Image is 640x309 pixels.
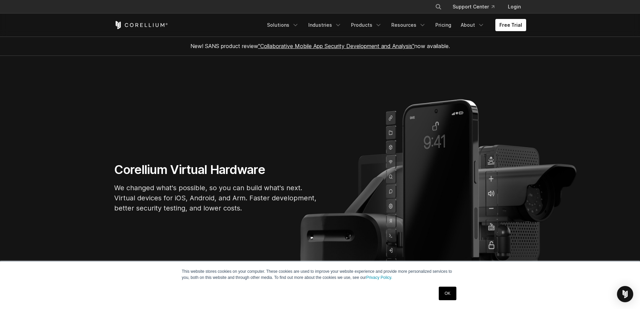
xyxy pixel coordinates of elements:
div: Navigation Menu [263,19,526,31]
a: "Collaborative Mobile App Security Development and Analysis" [258,43,414,49]
span: New! SANS product review now available. [190,43,450,49]
a: Industries [304,19,346,31]
a: Solutions [263,19,303,31]
div: Navigation Menu [427,1,526,13]
div: Open Intercom Messenger [617,286,633,302]
p: We changed what's possible, so you can build what's next. Virtual devices for iOS, Android, and A... [114,183,317,213]
a: About [457,19,489,31]
a: OK [439,287,456,300]
a: Corellium Home [114,21,168,29]
button: Search [432,1,445,13]
a: Resources [387,19,430,31]
a: Login [502,1,526,13]
a: Support Center [447,1,500,13]
h1: Corellium Virtual Hardware [114,162,317,177]
a: Free Trial [495,19,526,31]
a: Privacy Policy. [366,275,392,280]
p: This website stores cookies on your computer. These cookies are used to improve your website expe... [182,268,458,281]
a: Products [347,19,386,31]
a: Pricing [431,19,455,31]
